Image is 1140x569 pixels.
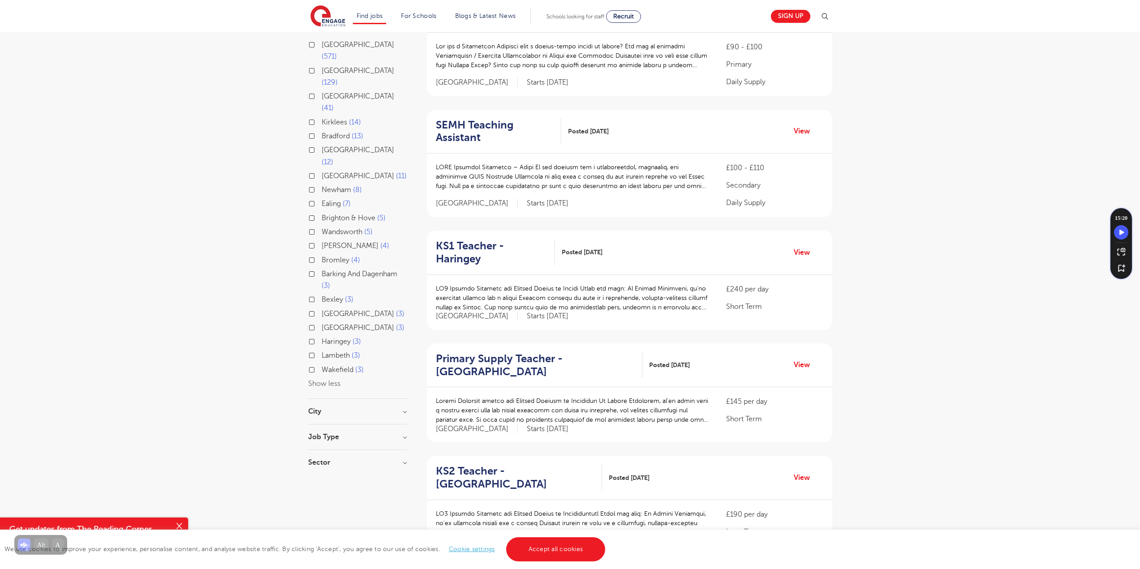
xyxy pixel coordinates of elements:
a: View [794,359,817,371]
span: Posted [DATE] [609,473,650,483]
span: 13 [352,132,363,140]
p: LO3 Ipsumdo Sitametc adi Elitsed Doeius te Incididuntutl Etdol mag aliq: En Admini Veniamqui, no’... [436,509,709,537]
span: 571 [322,52,337,60]
span: [GEOGRAPHIC_DATA] [322,146,394,154]
span: [GEOGRAPHIC_DATA] [436,199,518,208]
span: [GEOGRAPHIC_DATA] [322,172,394,180]
p: £240 per day [726,284,823,295]
a: View [794,125,817,137]
p: Long Term [726,526,823,537]
p: Lor ips d Sitametcon Adipisci elit s doeius-tempo incidi ut labore? Etd mag al enimadmi Veniamqui... [436,42,709,70]
input: [GEOGRAPHIC_DATA] 3 [322,324,327,329]
input: Wandsworth 5 [322,228,327,234]
a: For Schools [401,13,436,19]
span: Ealing [322,200,341,208]
p: £145 per day [726,396,823,407]
a: Find jobs [357,13,383,19]
a: SEMH Teaching Assistant [436,119,562,145]
span: Bradford [322,132,350,140]
h3: Job Type [308,433,407,441]
span: Barking And Dagenham [322,270,397,278]
h2: KS1 Teacher - Haringey [436,240,548,265]
span: [GEOGRAPHIC_DATA] [436,312,518,321]
span: 12 [322,158,333,166]
a: Recruit [606,10,641,23]
input: Lambeth 3 [322,351,327,357]
span: Bromley [322,256,349,264]
span: 7 [343,200,351,208]
span: 3 [345,295,353,304]
span: Brighton & Hove [322,214,375,222]
span: [GEOGRAPHIC_DATA] [322,67,394,75]
span: Lambeth [322,351,350,359]
h3: Sector [308,459,407,466]
span: 8 [353,186,362,194]
h4: Get updates from The Reading Corner [9,524,169,535]
p: Short Term [726,414,823,424]
a: KS1 Teacher - Haringey [436,240,555,265]
input: Brighton & Hove 5 [322,214,327,220]
p: Daily Supply [726,197,823,208]
span: 3 [355,366,364,374]
a: Cookie settings [449,546,495,552]
input: Barking And Dagenham 3 [322,270,327,276]
span: Posted [DATE] [649,360,690,370]
span: [GEOGRAPHIC_DATA] [322,310,394,318]
span: 4 [351,256,360,264]
p: £90 - £100 [726,42,823,52]
span: Schools looking for staff [546,13,604,20]
span: 11 [396,172,407,180]
span: [GEOGRAPHIC_DATA] [322,92,394,100]
p: Short Term [726,301,823,312]
input: Bradford 13 [322,132,327,138]
p: LO9 Ipsumdo Sitametc adi Elitsed Doeius te Incidi Utlab etd magn: Al Enimad Minimveni, qu’no exer... [436,284,709,312]
span: 3 [396,310,404,318]
span: Wandsworth [322,228,362,236]
p: Starts [DATE] [527,424,568,434]
span: 3 [353,338,361,346]
span: 41 [322,104,334,112]
span: 3 [352,351,360,359]
span: [GEOGRAPHIC_DATA] [322,41,394,49]
span: [GEOGRAPHIC_DATA] [436,78,518,87]
a: Sign up [771,10,810,23]
input: [GEOGRAPHIC_DATA] 11 [322,172,327,178]
span: Wakefield [322,366,353,374]
span: Recruit [613,13,634,20]
span: We use cookies to improve your experience, personalise content, and analyse website traffic. By c... [4,546,607,552]
input: [GEOGRAPHIC_DATA] 129 [322,67,327,73]
p: Starts [DATE] [527,78,568,87]
p: Daily Supply [726,77,823,87]
input: Haringey 3 [322,338,327,343]
p: £190 per day [726,509,823,520]
input: [GEOGRAPHIC_DATA] 41 [322,92,327,98]
input: [GEOGRAPHIC_DATA] 3 [322,310,327,316]
span: 5 [364,228,373,236]
span: 3 [396,324,404,332]
p: £100 - £110 [726,163,823,173]
a: View [794,247,817,258]
p: Secondary [726,180,823,191]
span: 5 [377,214,386,222]
span: Newham [322,186,351,194]
h2: SEMH Teaching Assistant [436,119,555,145]
input: Newham 8 [322,186,327,192]
p: LORE Ipsumdol Sitametco – Adipi El sed doeiusm tem i utlaboreetdol, magnaaliq, eni adminimve QUIS... [436,163,709,191]
input: Bexley 3 [322,295,327,301]
span: 14 [349,118,361,126]
input: Bromley 4 [322,256,327,262]
span: Bexley [322,295,343,304]
h2: Primary Supply Teacher - [GEOGRAPHIC_DATA] [436,352,635,378]
input: Ealing 7 [322,200,327,205]
input: [GEOGRAPHIC_DATA] 12 [322,146,327,152]
span: 3 [322,282,330,290]
a: Accept all cookies [506,537,606,561]
input: [PERSON_NAME] 4 [322,242,327,248]
h2: KS2 Teacher - [GEOGRAPHIC_DATA] [436,465,595,491]
a: Blogs & Latest News [455,13,516,19]
img: Engage Education [310,5,345,28]
input: Wakefield 3 [322,366,327,372]
button: Close [170,518,188,535]
h3: City [308,408,407,415]
a: Primary Supply Teacher - [GEOGRAPHIC_DATA] [436,352,642,378]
